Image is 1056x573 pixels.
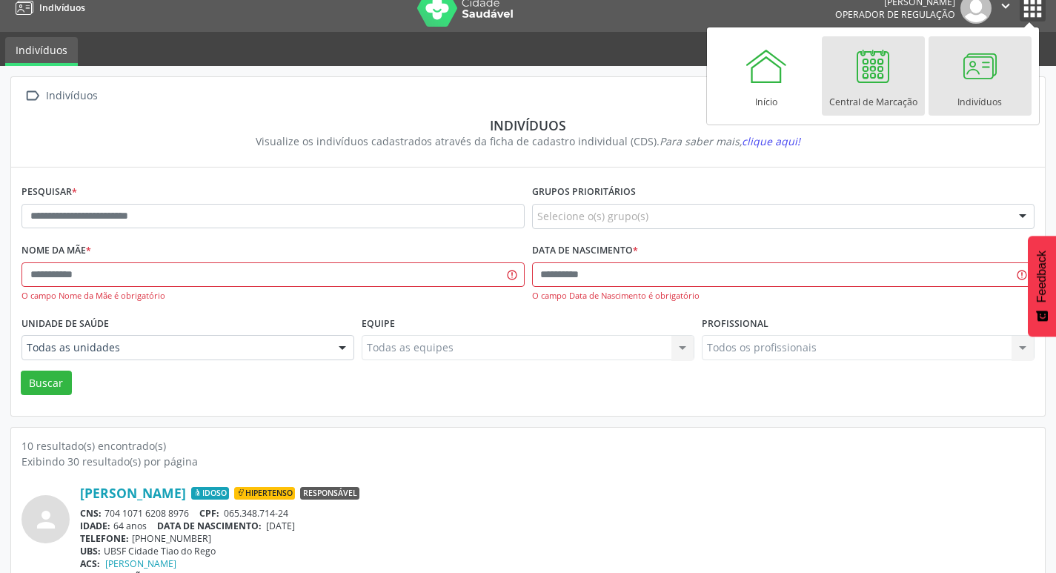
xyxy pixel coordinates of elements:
[266,520,295,532] span: [DATE]
[80,507,102,520] span: CNS:
[80,507,1035,520] div: 704 1071 6208 8976
[21,181,77,204] label: Pesquisar
[532,290,1035,302] div: O campo Data de Nascimento é obrigatório
[39,1,85,14] span: Indivíduos
[224,507,288,520] span: 065.348.714-24
[532,239,638,262] label: Data de nascimento
[80,532,1035,545] div: [PHONE_NUMBER]
[80,545,101,557] span: UBS:
[929,36,1032,116] a: Indivíduos
[362,312,395,335] label: Equipe
[191,487,229,500] span: Idoso
[21,312,109,335] label: Unidade de saúde
[80,520,1035,532] div: 64 anos
[105,557,176,570] a: [PERSON_NAME]
[234,487,295,500] span: Hipertenso
[537,208,648,224] span: Selecione o(s) grupo(s)
[80,545,1035,557] div: UBSF Cidade Tiao do Rego
[702,312,768,335] label: Profissional
[27,340,324,355] span: Todas as unidades
[21,290,525,302] div: O campo Nome da Mãe é obrigatório
[43,85,100,107] div: Indivíduos
[32,133,1024,149] div: Visualize os indivíduos cadastrados através da ficha de cadastro individual (CDS).
[21,239,91,262] label: Nome da mãe
[21,438,1035,454] div: 10 resultado(s) encontrado(s)
[21,371,72,396] button: Buscar
[835,8,955,21] span: Operador de regulação
[300,487,359,500] span: Responsável
[80,485,186,501] a: [PERSON_NAME]
[199,507,219,520] span: CPF:
[715,36,818,116] a: Início
[532,181,636,204] label: Grupos prioritários
[1028,236,1056,337] button: Feedback - Mostrar pesquisa
[822,36,925,116] a: Central de Marcação
[5,37,78,66] a: Indivíduos
[21,85,43,107] i: 
[157,520,262,532] span: DATA DE NASCIMENTO:
[1035,251,1049,302] span: Feedback
[80,520,110,532] span: IDADE:
[21,85,100,107] a:  Indivíduos
[742,134,800,148] span: clique aqui!
[80,557,100,570] span: ACS:
[660,134,800,148] i: Para saber mais,
[21,454,1035,469] div: Exibindo 30 resultado(s) por página
[80,532,129,545] span: TELEFONE:
[32,117,1024,133] div: Indivíduos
